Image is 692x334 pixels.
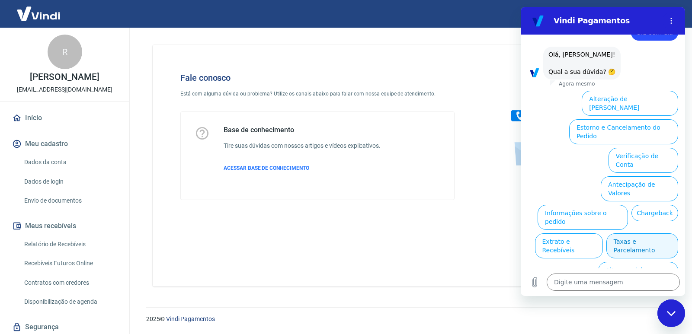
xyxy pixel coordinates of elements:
a: Relatório de Recebíveis [21,235,119,253]
button: Meus recebíveis [10,216,119,235]
h5: Base de conhecimento [224,126,381,134]
button: Meu cadastro [10,134,119,153]
button: Sair [650,6,682,22]
h4: Fale conosco [180,73,455,83]
iframe: Janela de mensagens [521,7,685,296]
iframe: Botão para abrir a janela de mensagens, conversa em andamento [657,299,685,327]
a: Contratos com credores [21,274,119,292]
a: Início [10,108,119,127]
p: 2025 © [146,315,671,324]
a: Disponibilização de agenda [21,293,119,311]
h6: Tire suas dúvidas com nossos artigos e vídeos explicativos. [224,141,381,150]
a: ACESSAR BASE DE CONHECIMENTO [224,164,381,172]
p: [EMAIL_ADDRESS][DOMAIN_NAME] [17,85,112,94]
p: Está com alguma dúvida ou problema? Utilize os canais abaixo para falar com nossa equipe de atend... [180,90,455,98]
a: Recebíveis Futuros Online [21,254,119,272]
a: Envio de documentos [21,192,119,210]
a: Dados da conta [21,153,119,171]
img: Fale conosco [494,59,625,174]
img: Vindi [10,0,67,27]
span: ACESSAR BASE DE CONHECIMENTO [224,165,309,171]
a: Vindi Pagamentos [166,315,215,322]
div: R [48,35,82,69]
p: [PERSON_NAME] [30,73,99,82]
a: Dados de login [21,173,119,191]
